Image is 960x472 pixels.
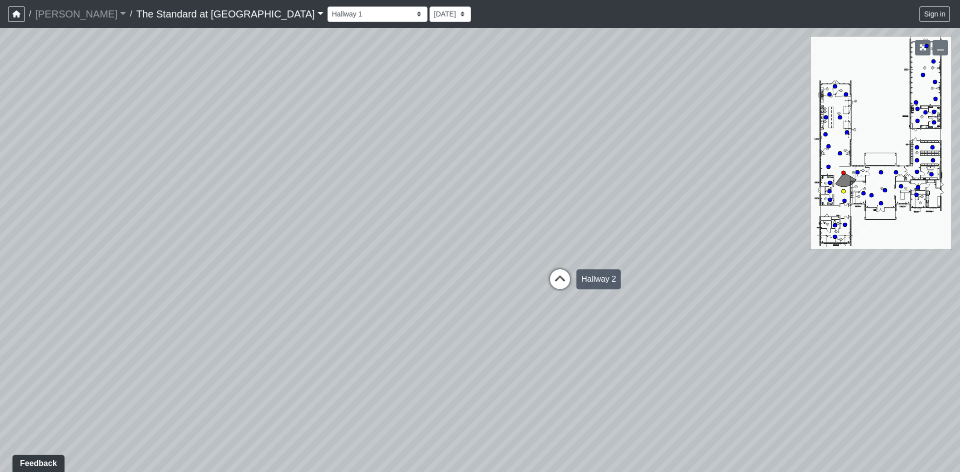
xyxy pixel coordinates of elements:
[7,452,66,472] iframe: Ybug feedback widget
[35,4,126,24] a: [PERSON_NAME]
[126,4,136,24] span: /
[919,6,950,22] button: Sign in
[576,269,621,289] div: Hallway 2
[136,4,323,24] a: The Standard at [GEOGRAPHIC_DATA]
[25,4,35,24] span: /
